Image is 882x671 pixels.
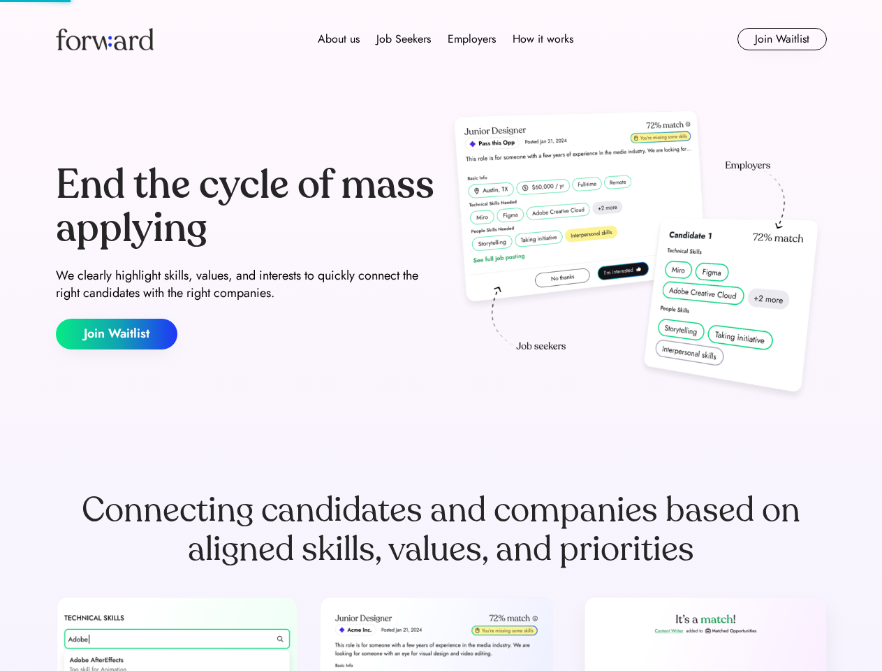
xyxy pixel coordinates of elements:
div: How it works [513,31,573,48]
div: End the cycle of mass applying [56,164,436,250]
button: Join Waitlist [737,28,827,50]
img: hero-image.png [447,106,827,407]
img: Forward logo [56,28,154,50]
div: Employers [448,31,496,48]
button: Join Waitlist [56,319,177,349]
div: Connecting candidates and companies based on aligned skills, values, and priorities [56,491,827,569]
div: We clearly highlight skills, values, and interests to quickly connect the right candidates with t... [56,267,436,302]
div: About us [318,31,360,48]
div: Job Seekers [376,31,431,48]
